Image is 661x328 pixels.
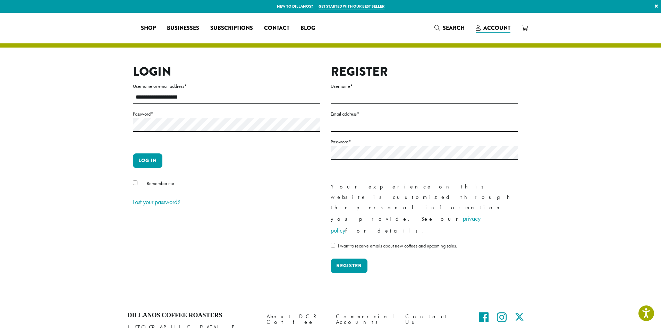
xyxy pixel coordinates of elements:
span: Shop [141,24,156,33]
a: Commercial Accounts [336,312,395,327]
label: Password [133,110,320,118]
span: Account [483,24,510,32]
a: privacy policy [331,215,481,234]
label: Email address [331,110,518,118]
input: I want to receive emails about new coffees and upcoming sales. [331,243,335,247]
span: Businesses [167,24,199,33]
h2: Register [331,64,518,79]
a: Contact Us [405,312,464,327]
a: Lost your password? [133,198,180,206]
button: Log in [133,153,162,168]
label: Username [331,82,518,91]
span: I want to receive emails about new coffees and upcoming sales. [338,243,457,249]
a: Get started with our best seller [319,3,384,9]
span: Contact [264,24,289,33]
label: Password [331,137,518,146]
a: About DCR Coffee [266,312,325,327]
label: Username or email address [133,82,320,91]
a: Search [429,22,470,34]
span: Remember me [147,180,174,186]
p: Your experience on this website is customized through the personal information you provide. See o... [331,182,518,236]
span: Search [443,24,465,32]
span: Subscriptions [210,24,253,33]
a: Shop [135,23,161,34]
button: Register [331,259,367,273]
span: Blog [300,24,315,33]
h2: Login [133,64,320,79]
h4: Dillanos Coffee Roasters [128,312,256,319]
